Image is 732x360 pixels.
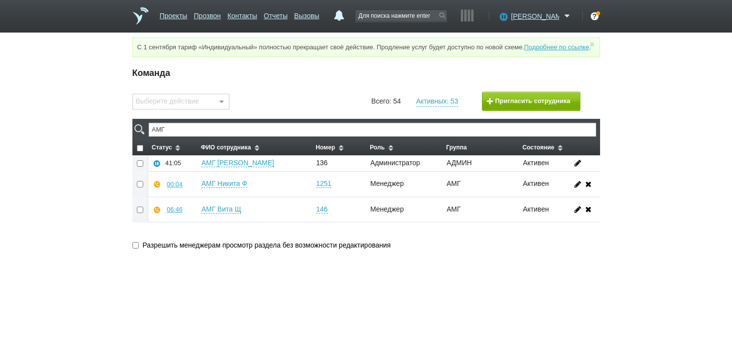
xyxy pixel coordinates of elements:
[523,180,549,187] span: Активен
[371,96,401,107] a: Всего: 54
[370,180,404,187] span: Менеджер
[201,180,247,188] a: АМГ Никита Ф
[316,144,335,151] span: Номер
[522,144,554,151] span: Состояние
[143,240,391,251] label: Разрешить менеджерам просмотр раздела без возможности редактирования
[201,159,274,167] a: АМГ [PERSON_NAME]
[511,11,559,21] span: [PERSON_NAME]
[132,67,600,79] h5: Команда
[264,7,287,21] a: Отчеты
[227,7,257,21] a: Контакты
[482,92,580,111] button: Пригласить сотрудника
[167,180,183,188] div: 00:04
[149,123,596,137] input: Быстрый поиск
[524,43,589,51] a: Подробнее по ссылке
[370,205,404,213] span: Менеджер
[165,159,181,167] div: 41:05
[294,7,319,21] a: Вызовы
[201,205,241,214] a: АМГ Вита Щ
[591,12,599,20] div: ?
[194,7,221,21] a: Прозвон
[159,7,187,21] a: Проекты
[201,144,251,151] span: ФИО сотрудника
[152,144,172,151] span: Статус
[316,159,327,167] span: 136
[132,7,149,25] a: На главную
[316,205,327,214] a: 146
[416,96,458,107] a: Активных: 53
[523,159,549,167] span: Активен
[511,10,573,20] a: [PERSON_NAME]
[523,205,549,213] span: Активен
[587,42,596,46] a: ×
[446,159,472,167] span: АДМИН
[446,205,461,213] span: АМГ
[132,37,600,57] div: С 1 сентября тариф «Индивидуальный» полностью прекращает своё действие. Продление услуг будет дос...
[165,176,184,193] button: 00:04
[167,206,183,213] div: 06:46
[370,144,384,151] span: Роль
[446,180,461,187] span: АМГ
[165,201,184,218] button: 06:46
[370,159,420,167] span: Администратор
[316,180,331,188] a: 1251
[355,10,447,21] input: Для поиска нажмите enter
[446,144,467,151] span: Группа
